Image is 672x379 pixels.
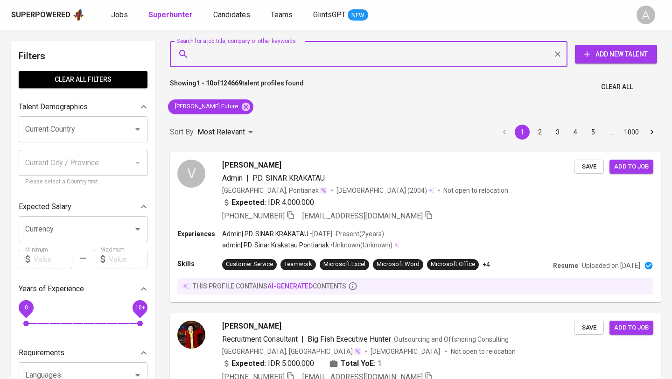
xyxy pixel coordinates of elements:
span: Jobs [111,10,128,19]
span: Clear All filters [26,74,140,85]
span: AI-generated [267,282,313,290]
p: Sort By [170,126,194,138]
div: Talent Demographics [19,98,147,116]
span: Admin [222,174,243,182]
span: Save [579,161,599,172]
p: Please select a Country first [25,177,141,187]
span: | [301,334,304,345]
a: GlintsGPT NEW [313,9,368,21]
span: 10+ [135,304,145,311]
span: Candidates [213,10,250,19]
p: • Unknown ( Unknown ) [329,240,392,250]
span: [PHONE_NUMBER] [222,211,285,220]
p: Skills [177,259,222,268]
span: | [246,173,249,184]
button: Clear All [597,78,637,96]
span: Teams [271,10,293,19]
a: Candidates [213,9,252,21]
button: Add New Talent [575,45,657,63]
span: Recruitment Consultant [222,335,298,344]
span: [DEMOGRAPHIC_DATA] [336,186,407,195]
span: [DEMOGRAPHIC_DATA] [371,347,441,356]
p: +4 [483,260,490,269]
span: [PERSON_NAME] [222,321,281,332]
h6: Filters [19,49,147,63]
button: Open [131,123,144,136]
p: Experiences [177,229,222,239]
div: [GEOGRAPHIC_DATA], Pontianak [222,186,327,195]
div: Microsoft Excel [323,260,365,269]
span: Outsourcing and Offshoring Consulting [394,336,509,343]
div: IDR 5.000.000 [222,358,314,369]
div: A [637,6,655,24]
span: NEW [348,11,368,20]
input: Value [109,250,147,268]
nav: pagination navigation [496,125,661,140]
span: Clear All [601,81,633,93]
button: Open [131,223,144,236]
span: Add to job [614,161,649,172]
p: Admin | PD. SINAR KRAKATAU [222,229,308,239]
div: Customer Service [226,260,273,269]
img: app logo [72,8,85,22]
p: admin | PD. Sinar Krakatau Pontianak [222,240,329,250]
button: Go to page 2 [532,125,547,140]
span: Big Fish Executive Hunter [308,335,391,344]
div: Most Relevant [197,124,256,141]
p: Showing of talent profiles found [170,78,304,96]
button: page 1 [515,125,530,140]
span: Add New Talent [582,49,650,60]
button: Save [574,160,604,174]
b: 1 - 10 [196,79,213,87]
p: Talent Demographics [19,101,88,112]
p: • [DATE] - Present ( 2 years ) [308,229,384,239]
input: Value [34,250,72,268]
div: [PERSON_NAME] Future [168,99,253,114]
div: Microsoft Office [431,260,475,269]
button: Go to page 3 [550,125,565,140]
p: Not open to relocation [451,347,516,356]
button: Go to next page [644,125,659,140]
img: 1f13806400a151d050ad9db1f2867299.jpg [177,321,205,349]
div: Microsoft Word [377,260,420,269]
button: Go to page 5 [586,125,601,140]
span: [PERSON_NAME] [222,160,281,171]
span: Add to job [614,323,649,333]
button: Clear All filters [19,71,147,88]
div: Superpowered [11,10,70,21]
div: Expected Salary [19,197,147,216]
div: (2004) [336,186,434,195]
div: V [177,160,205,188]
button: Clear [551,48,564,61]
b: Expected: [231,197,266,208]
button: Add to job [609,321,653,335]
p: Uploaded on [DATE] [582,261,640,270]
button: Go to page 1000 [621,125,642,140]
p: Requirements [19,347,64,358]
p: Not open to relocation [443,186,508,195]
b: 124669 [220,79,242,87]
div: [GEOGRAPHIC_DATA], [GEOGRAPHIC_DATA] [222,347,361,356]
p: Resume [553,261,578,270]
span: PD. SINAR KRAKATAU [252,174,325,182]
a: Superhunter [148,9,195,21]
div: Requirements [19,344,147,362]
p: Years of Experience [19,283,84,295]
b: Total YoE: [341,358,376,369]
a: V[PERSON_NAME]Admin|PD. SINAR KRAKATAU[GEOGRAPHIC_DATA], Pontianak[DEMOGRAPHIC_DATA] (2004)Not op... [170,152,661,302]
a: Superpoweredapp logo [11,8,85,22]
span: GlintsGPT [313,10,346,19]
a: Jobs [111,9,130,21]
b: Expected: [231,358,266,369]
div: Teamwork [284,260,312,269]
p: this profile contains contents [193,281,346,291]
div: … [603,127,618,137]
span: [PERSON_NAME] Future [168,102,244,111]
button: Go to page 4 [568,125,583,140]
span: Save [579,323,599,333]
span: [EMAIL_ADDRESS][DOMAIN_NAME] [302,211,423,220]
img: magic_wand.svg [354,348,361,355]
span: 0 [24,304,28,311]
span: 1 [378,358,382,369]
a: Teams [271,9,294,21]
